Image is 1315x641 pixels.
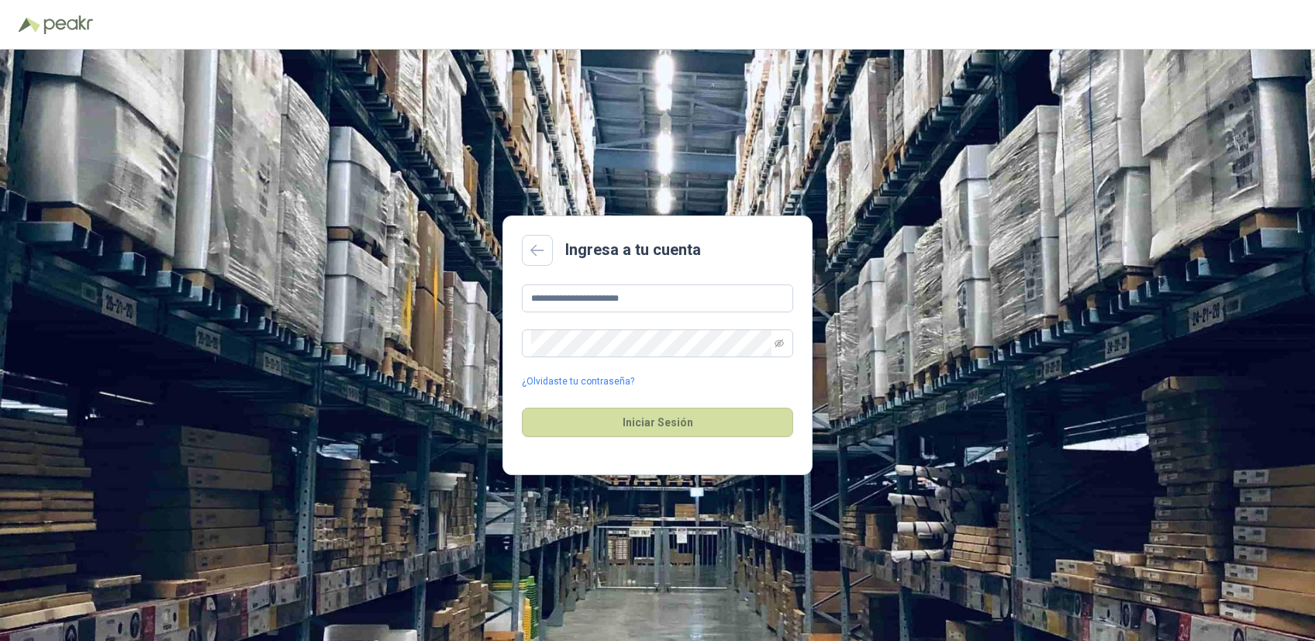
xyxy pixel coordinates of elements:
[522,408,793,437] button: Iniciar Sesión
[43,16,93,34] img: Peakr
[522,374,634,389] a: ¿Olvidaste tu contraseña?
[775,339,784,348] span: eye-invisible
[19,17,40,33] img: Logo
[565,238,701,262] h2: Ingresa a tu cuenta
